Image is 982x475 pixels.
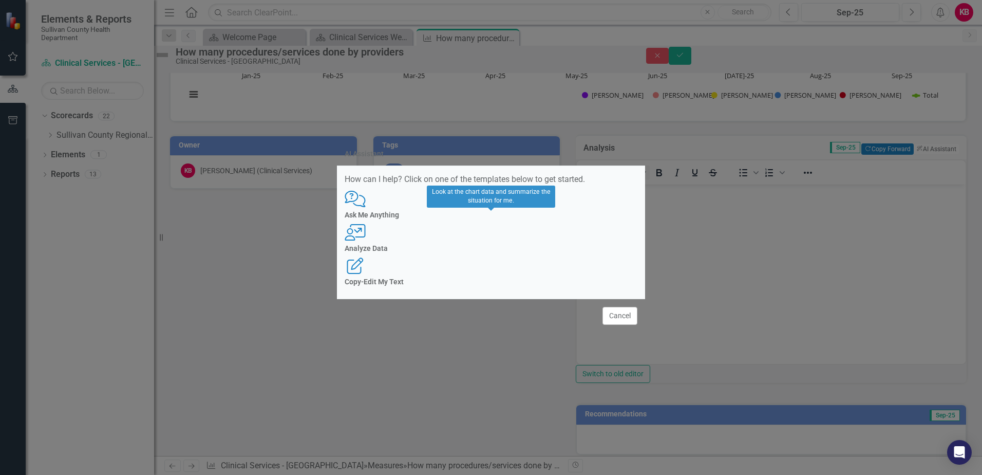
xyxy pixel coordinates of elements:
[345,278,637,286] h4: Copy-Edit My Text
[947,440,972,465] div: Open Intercom Messenger
[427,186,555,208] div: Look at the chart data and summarize the situation for me.
[345,245,637,252] h4: Analyze Data
[602,307,637,325] button: Cancel
[345,174,637,186] p: How can I help? Click on one of the templates below to get started.
[345,211,637,219] h4: Ask Me Anything
[345,150,384,158] div: AI Assistant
